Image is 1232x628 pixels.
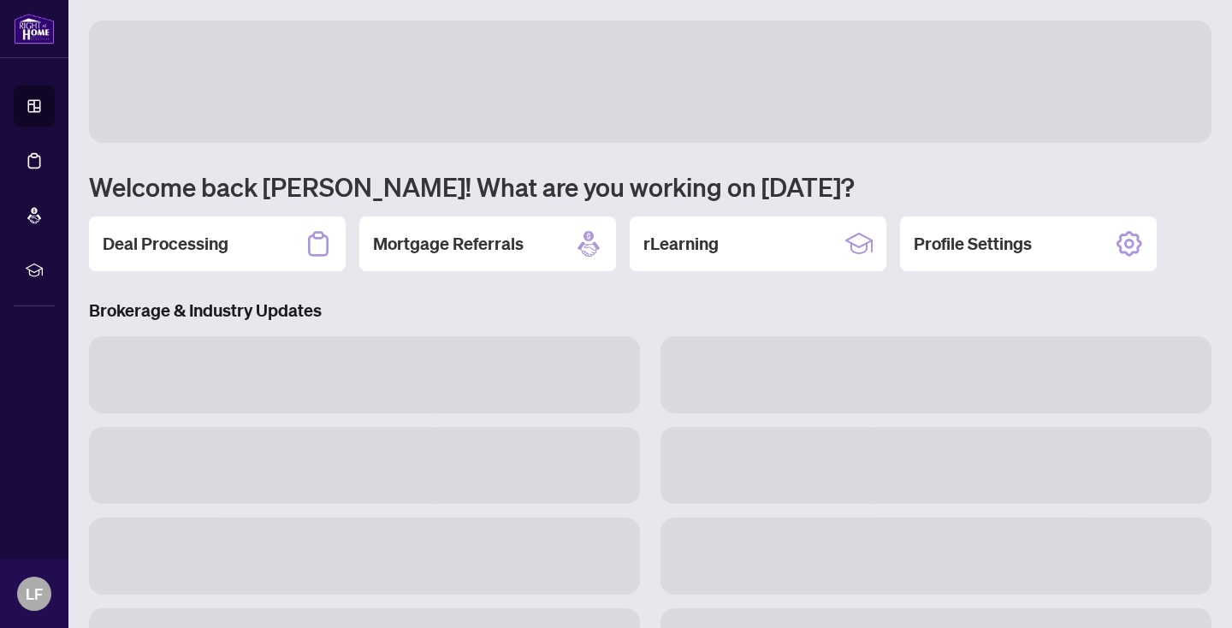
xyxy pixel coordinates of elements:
h2: Deal Processing [103,232,228,256]
span: LF [26,582,43,606]
h1: Welcome back [PERSON_NAME]! What are you working on [DATE]? [89,170,1211,203]
h3: Brokerage & Industry Updates [89,299,1211,323]
h2: rLearning [643,232,719,256]
img: logo [14,13,55,44]
h2: Mortgage Referrals [373,232,524,256]
h2: Profile Settings [914,232,1032,256]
